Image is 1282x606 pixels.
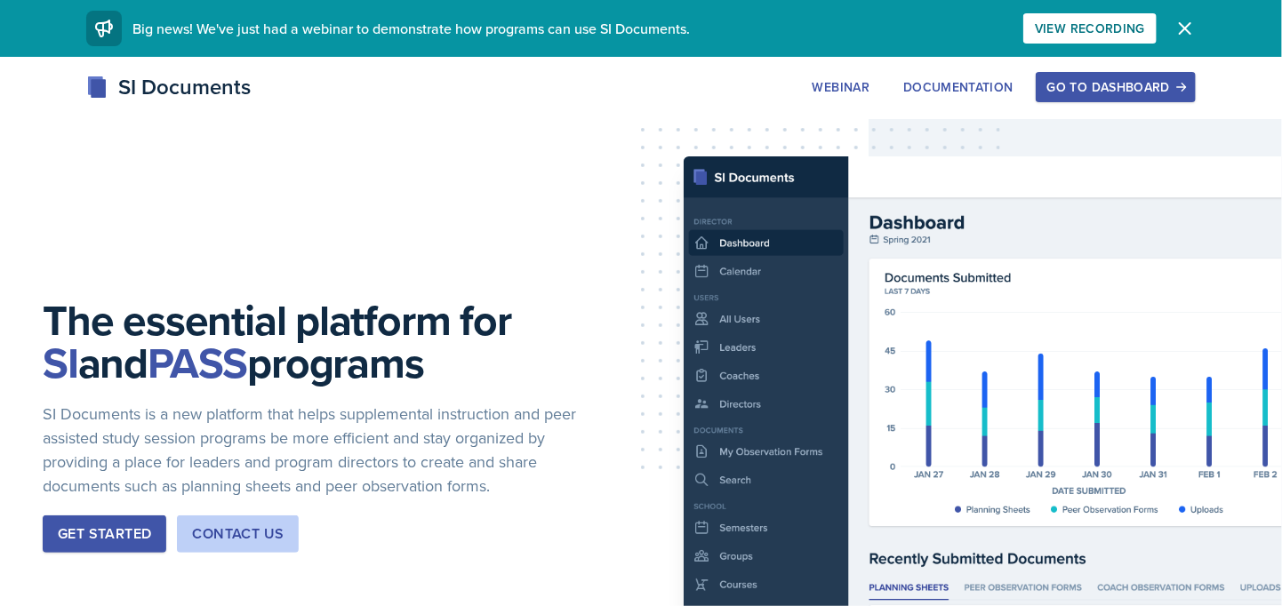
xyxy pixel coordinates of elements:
[58,523,151,545] div: Get Started
[177,515,299,553] button: Contact Us
[813,80,869,94] div: Webinar
[86,71,251,103] div: SI Documents
[801,72,881,102] button: Webinar
[903,80,1014,94] div: Documentation
[1047,80,1184,94] div: Go to Dashboard
[192,523,284,545] div: Contact Us
[43,515,166,553] button: Get Started
[1023,13,1157,44] button: View Recording
[132,19,690,38] span: Big news! We've just had a webinar to demonstrate how programs can use SI Documents.
[1036,72,1196,102] button: Go to Dashboard
[1035,21,1145,36] div: View Recording
[892,72,1025,102] button: Documentation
